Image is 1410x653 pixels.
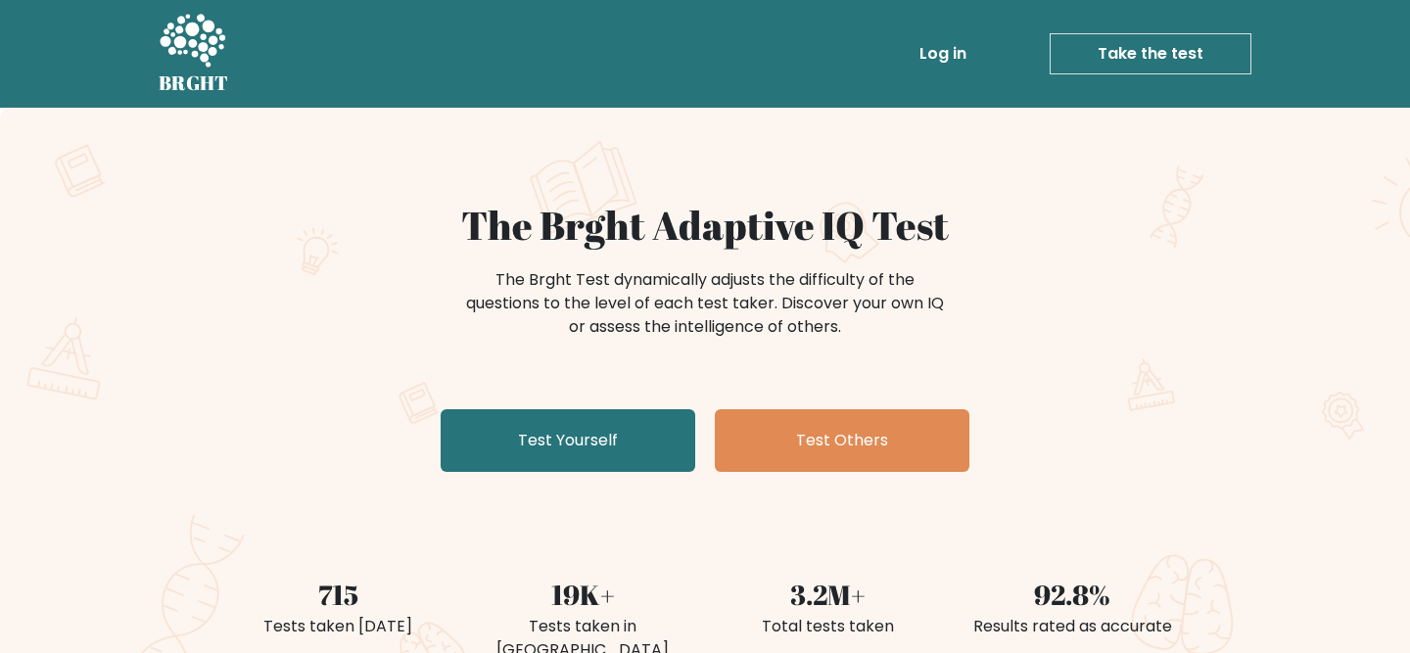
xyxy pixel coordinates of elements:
[962,615,1183,638] div: Results rated as accurate
[227,615,448,638] div: Tests taken [DATE]
[227,574,448,615] div: 715
[159,71,229,95] h5: BRGHT
[962,574,1183,615] div: 92.8%
[460,268,950,339] div: The Brght Test dynamically adjusts the difficulty of the questions to the level of each test take...
[227,202,1183,249] h1: The Brght Adaptive IQ Test
[1050,33,1251,74] a: Take the test
[912,34,974,73] a: Log in
[715,409,969,472] a: Test Others
[441,409,695,472] a: Test Yourself
[472,574,693,615] div: 19K+
[717,615,938,638] div: Total tests taken
[159,8,229,100] a: BRGHT
[717,574,938,615] div: 3.2M+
